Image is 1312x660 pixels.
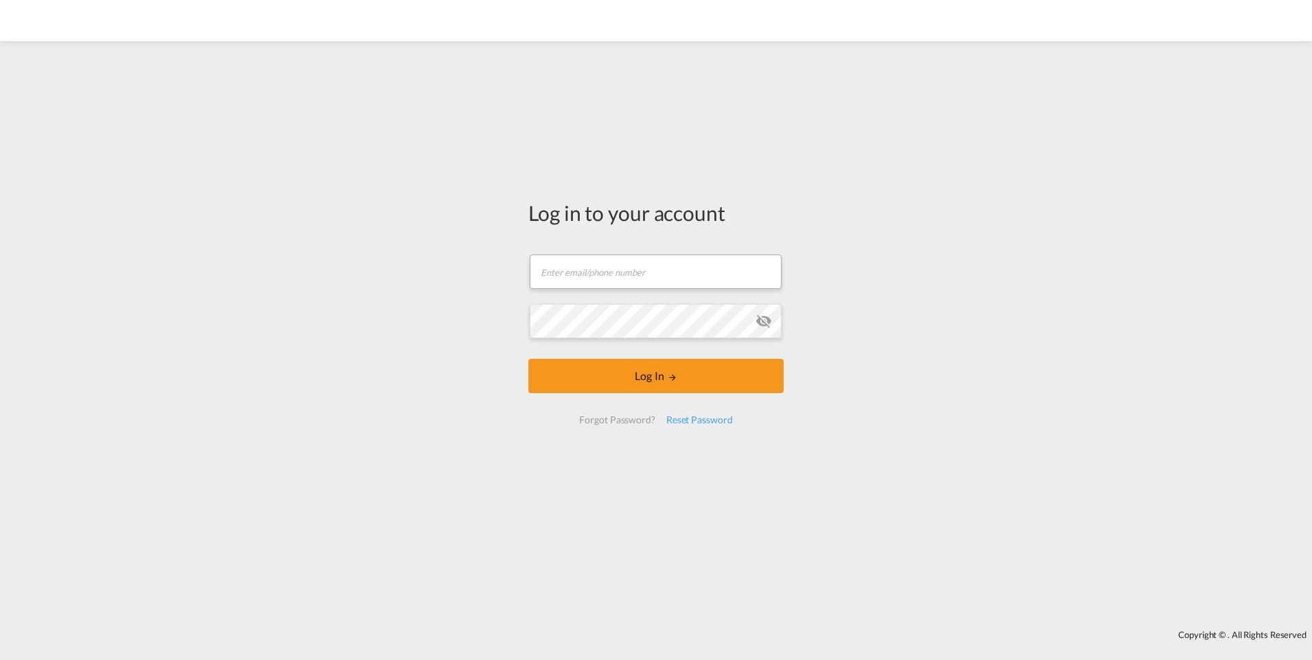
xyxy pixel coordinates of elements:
div: Log in to your account [528,198,784,227]
button: LOGIN [528,359,784,393]
div: Reset Password [661,408,738,432]
input: Enter email/phone number [530,255,782,289]
md-icon: icon-eye-off [755,313,772,329]
div: Forgot Password? [574,408,660,432]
